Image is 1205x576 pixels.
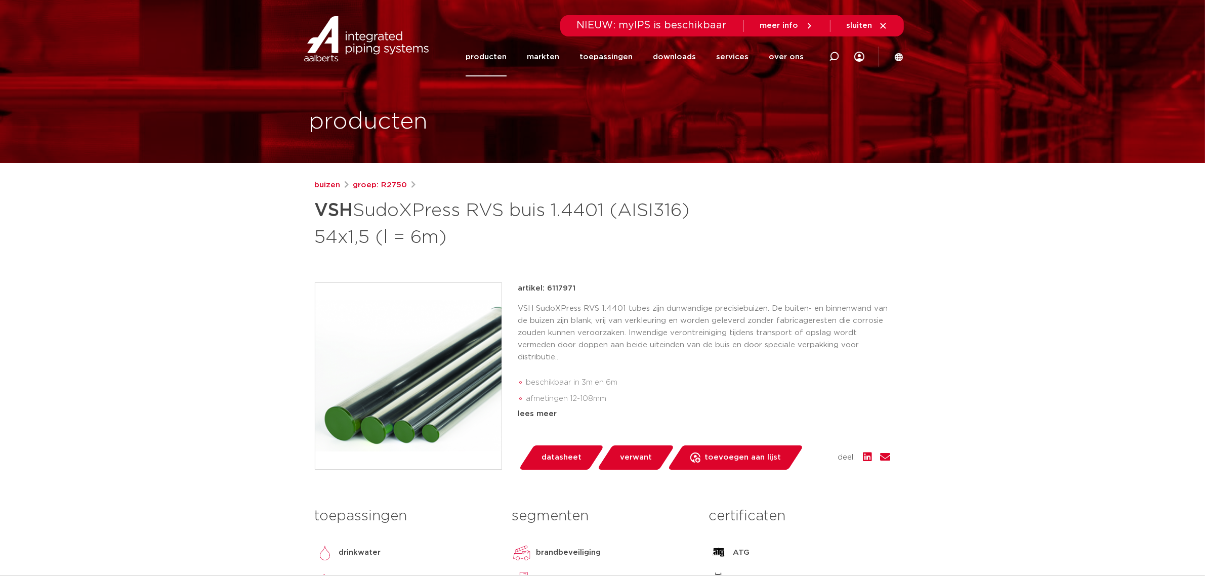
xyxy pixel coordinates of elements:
a: over ons [769,37,804,76]
img: brandbeveiliging [512,543,532,563]
p: VSH SudoXPress RVS 1.4401 tubes zijn dunwandige precisiebuizen. De buiten- en binnenwand van de b... [518,303,891,363]
a: downloads [653,37,696,76]
img: drinkwater [315,543,335,563]
a: services [716,37,749,76]
a: meer info [760,21,814,30]
a: datasheet [518,445,604,470]
a: toepassingen [579,37,633,76]
a: verwant [597,445,675,470]
a: markten [527,37,559,76]
a: producten [466,37,507,76]
div: lees meer [518,408,891,420]
img: Product Image for VSH SudoXPress RVS buis 1.4401 (AISI316) 54x1,5 (l = 6m) [315,283,502,469]
span: verwant [620,449,652,466]
h3: segmenten [512,506,693,526]
h1: producten [309,106,428,138]
span: deel: [838,451,855,464]
p: ATG [733,547,750,559]
p: artikel: 6117971 [518,282,576,295]
img: ATG [709,543,729,563]
span: NIEUW: myIPS is beschikbaar [577,20,727,30]
p: brandbeveiliging [536,547,601,559]
nav: Menu [466,37,804,76]
a: groep: R2750 [353,179,407,191]
h1: SudoXPress RVS buis 1.4401 (AISI316) 54x1,5 (l = 6m) [315,195,695,250]
li: beschikbaar in 3m en 6m [526,375,891,391]
strong: VSH [315,201,353,220]
span: meer info [760,22,799,29]
span: datasheet [542,449,581,466]
span: toevoegen aan lijst [704,449,781,466]
h3: certificaten [709,506,890,526]
span: sluiten [847,22,872,29]
p: drinkwater [339,547,381,559]
h3: toepassingen [315,506,496,526]
li: afmetingen 12-108mm [526,391,891,407]
a: sluiten [847,21,888,30]
a: buizen [315,179,341,191]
